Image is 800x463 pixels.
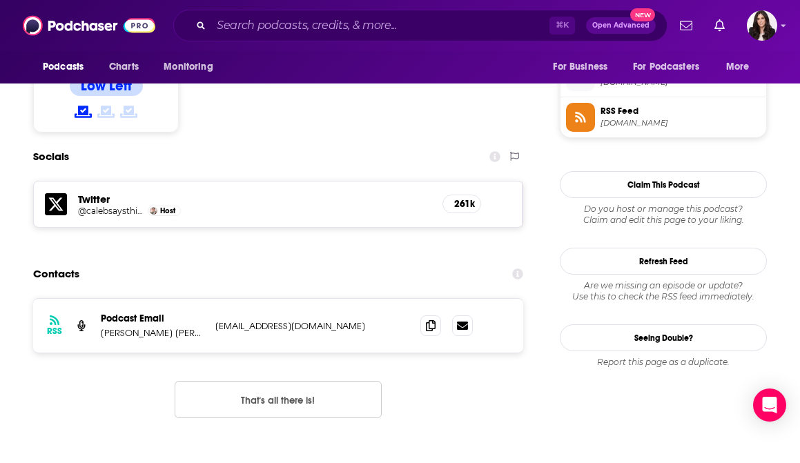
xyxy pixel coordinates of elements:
div: Search podcasts, credits, & more... [173,10,667,41]
a: Charts [100,54,147,80]
p: Podcast Email [101,313,204,324]
img: Caleb Hearon [150,207,157,215]
div: Report this page as a duplicate. [560,357,767,368]
span: Host [160,206,175,215]
span: Do you host or manage this podcast? [560,204,767,215]
button: Open AdvancedNew [586,17,656,34]
h5: 261k [454,198,469,210]
input: Search podcasts, credits, & more... [211,14,549,37]
a: @calebsaysthings [78,206,144,216]
p: [PERSON_NAME] [PERSON_NAME] [101,327,204,339]
span: For Business [553,57,607,77]
a: RSS Feed[DOMAIN_NAME] [566,103,761,132]
img: User Profile [747,10,777,41]
p: [EMAIL_ADDRESS][DOMAIN_NAME] [215,320,398,332]
div: Are we missing an episode or update? Use this to check the RSS feed immediately. [560,280,767,302]
span: For Podcasters [633,57,699,77]
a: Show notifications dropdown [709,14,730,37]
h2: Socials [33,144,69,170]
span: rss.art19.com [601,118,761,128]
button: Nothing here. [175,381,382,418]
button: Show profile menu [747,10,777,41]
span: Open Advanced [592,22,650,29]
button: Refresh Feed [560,248,767,275]
div: Open Intercom Messenger [753,388,786,422]
span: Podcasts [43,57,84,77]
h3: RSS [47,326,62,337]
span: Charts [109,57,139,77]
div: Claim and edit this page to your liking. [560,204,767,226]
span: New [630,8,655,21]
button: open menu [624,54,719,80]
span: Logged in as RebeccaShapiro [747,10,777,41]
span: ⌘ K [549,17,575,35]
span: Monitoring [164,57,213,77]
button: open menu [543,54,625,80]
h5: Twitter [78,193,431,206]
button: open menu [33,54,101,80]
button: open menu [154,54,231,80]
button: Claim This Podcast [560,171,767,198]
span: RSS Feed [601,105,761,117]
h4: Low Left [81,77,132,95]
span: More [726,57,750,77]
button: open menu [716,54,767,80]
img: Podchaser - Follow, Share and Rate Podcasts [23,12,155,39]
a: Show notifications dropdown [674,14,698,37]
a: Seeing Double? [560,324,767,351]
h2: Contacts [33,261,79,287]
